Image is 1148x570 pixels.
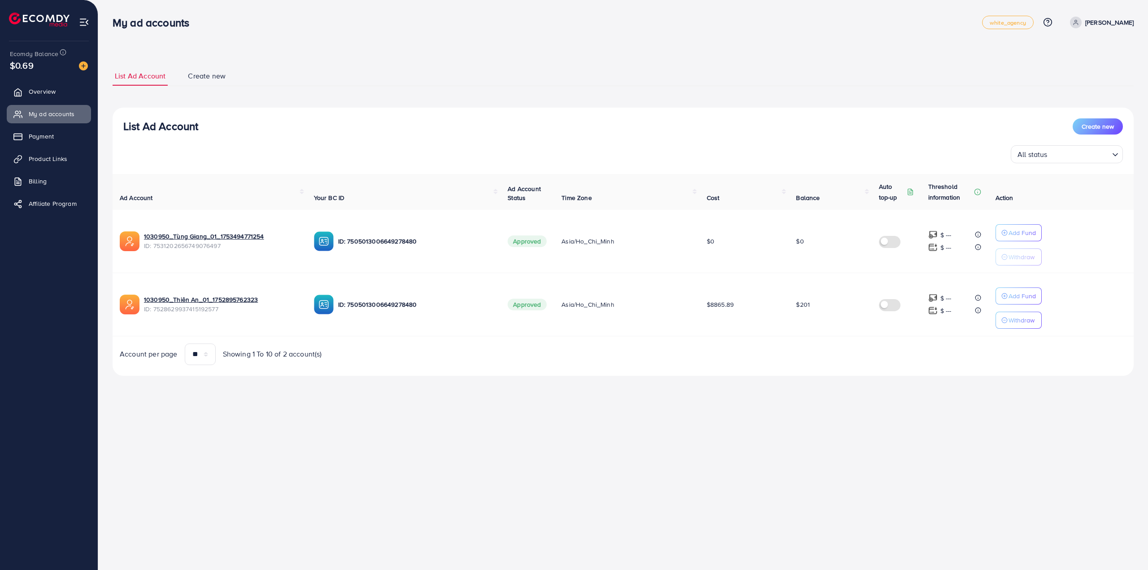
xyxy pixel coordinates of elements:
[7,83,91,100] a: Overview
[1009,315,1035,326] p: Withdraw
[796,237,804,246] span: $0
[940,293,952,304] p: $ ---
[314,295,334,314] img: ic-ba-acc.ded83a64.svg
[9,13,70,26] img: logo
[707,300,734,309] span: $8865.89
[1066,17,1134,28] a: [PERSON_NAME]
[990,20,1026,26] span: white_agency
[144,295,300,304] a: 1030950_Thiên An_01_1752895762323
[144,232,300,241] a: 1030950_Tùng Giang_01_1753494771254
[508,299,546,310] span: Approved
[144,232,300,250] div: <span class='underline'>1030950_Tùng Giang_01_1753494771254</span></br>7531202656749076497
[10,49,58,58] span: Ecomdy Balance
[561,300,614,309] span: Asia/Ho_Chi_Minh
[1082,122,1114,131] span: Create new
[796,300,810,309] span: $201
[1050,146,1109,161] input: Search for option
[928,306,938,315] img: top-up amount
[29,132,54,141] span: Payment
[707,193,720,202] span: Cost
[123,120,198,133] h3: List Ad Account
[1009,227,1036,238] p: Add Fund
[120,231,139,251] img: ic-ads-acc.e4c84228.svg
[314,193,345,202] span: Your BC ID
[1085,17,1134,28] p: [PERSON_NAME]
[1009,291,1036,301] p: Add Fund
[188,71,226,81] span: Create new
[79,17,89,27] img: menu
[120,193,153,202] span: Ad Account
[7,150,91,168] a: Product Links
[144,241,300,250] span: ID: 7531202656749076497
[707,237,714,246] span: $0
[115,71,165,81] span: List Ad Account
[928,243,938,252] img: top-up amount
[338,299,494,310] p: ID: 7505013006649278480
[561,193,591,202] span: Time Zone
[879,181,905,203] p: Auto top-up
[7,127,91,145] a: Payment
[996,312,1042,329] button: Withdraw
[940,230,952,240] p: $ ---
[796,193,820,202] span: Balance
[29,109,74,118] span: My ad accounts
[7,172,91,190] a: Billing
[144,305,300,313] span: ID: 7528629937415192577
[940,242,952,253] p: $ ---
[928,230,938,239] img: top-up amount
[996,287,1042,305] button: Add Fund
[928,181,972,203] p: Threshold information
[113,16,196,29] h3: My ad accounts
[7,195,91,213] a: Affiliate Program
[996,248,1042,265] button: Withdraw
[1016,148,1049,161] span: All status
[996,193,1013,202] span: Action
[7,105,91,123] a: My ad accounts
[1009,252,1035,262] p: Withdraw
[1011,145,1123,163] div: Search for option
[29,154,67,163] span: Product Links
[29,87,56,96] span: Overview
[940,305,952,316] p: $ ---
[10,59,34,72] span: $0.69
[561,237,614,246] span: Asia/Ho_Chi_Minh
[928,293,938,303] img: top-up amount
[120,349,178,359] span: Account per page
[223,349,322,359] span: Showing 1 To 10 of 2 account(s)
[338,236,494,247] p: ID: 7505013006649278480
[508,184,541,202] span: Ad Account Status
[79,61,88,70] img: image
[29,177,47,186] span: Billing
[144,295,300,313] div: <span class='underline'>1030950_Thiên An_01_1752895762323</span></br>7528629937415192577
[120,295,139,314] img: ic-ads-acc.e4c84228.svg
[1073,118,1123,135] button: Create new
[314,231,334,251] img: ic-ba-acc.ded83a64.svg
[982,16,1034,29] a: white_agency
[29,199,77,208] span: Affiliate Program
[508,235,546,247] span: Approved
[996,224,1042,241] button: Add Fund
